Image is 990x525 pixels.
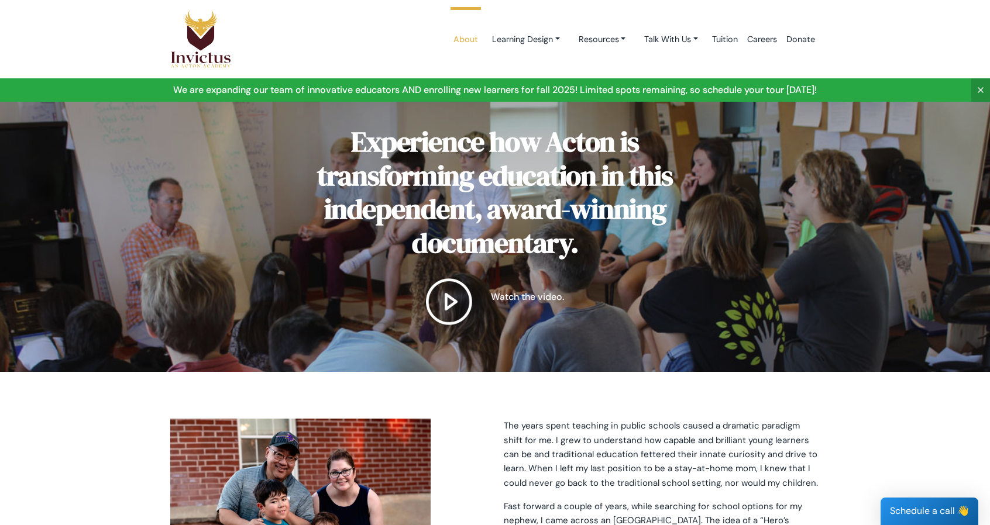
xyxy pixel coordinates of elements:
a: Tuition [707,15,742,64]
a: Careers [742,15,782,64]
p: The years spent teaching in public schools caused a dramatic paradigm shift for me. I grew to und... [504,419,820,489]
img: play button [426,278,473,325]
a: About [449,15,483,64]
a: Resources [569,29,635,50]
h2: Experience how Acton is transforming education in this independent, award-winning documentary. [281,125,709,260]
a: Learning Design [483,29,569,50]
div: Schedule a call 👋 [881,498,978,525]
img: Logo [170,10,231,68]
a: Watch the video. [281,278,709,325]
p: Watch the video. [491,291,564,304]
a: Donate [782,15,820,64]
a: Talk With Us [635,29,707,50]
